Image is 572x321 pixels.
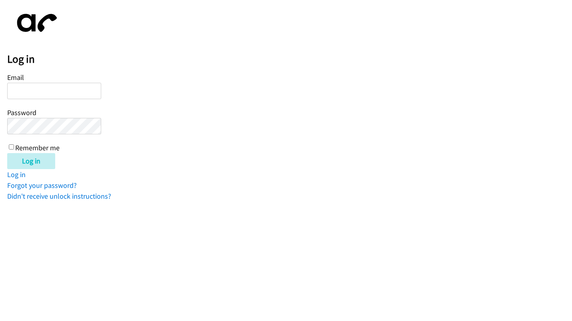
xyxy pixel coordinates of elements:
[7,170,26,179] a: Log in
[7,52,572,66] h2: Log in
[7,191,111,201] a: Didn't receive unlock instructions?
[7,7,63,39] img: aphone-8a226864a2ddd6a5e75d1ebefc011f4aa8f32683c2d82f3fb0802fe031f96514.svg
[7,181,77,190] a: Forgot your password?
[7,108,36,117] label: Password
[7,73,24,82] label: Email
[15,143,60,152] label: Remember me
[7,153,55,169] input: Log in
